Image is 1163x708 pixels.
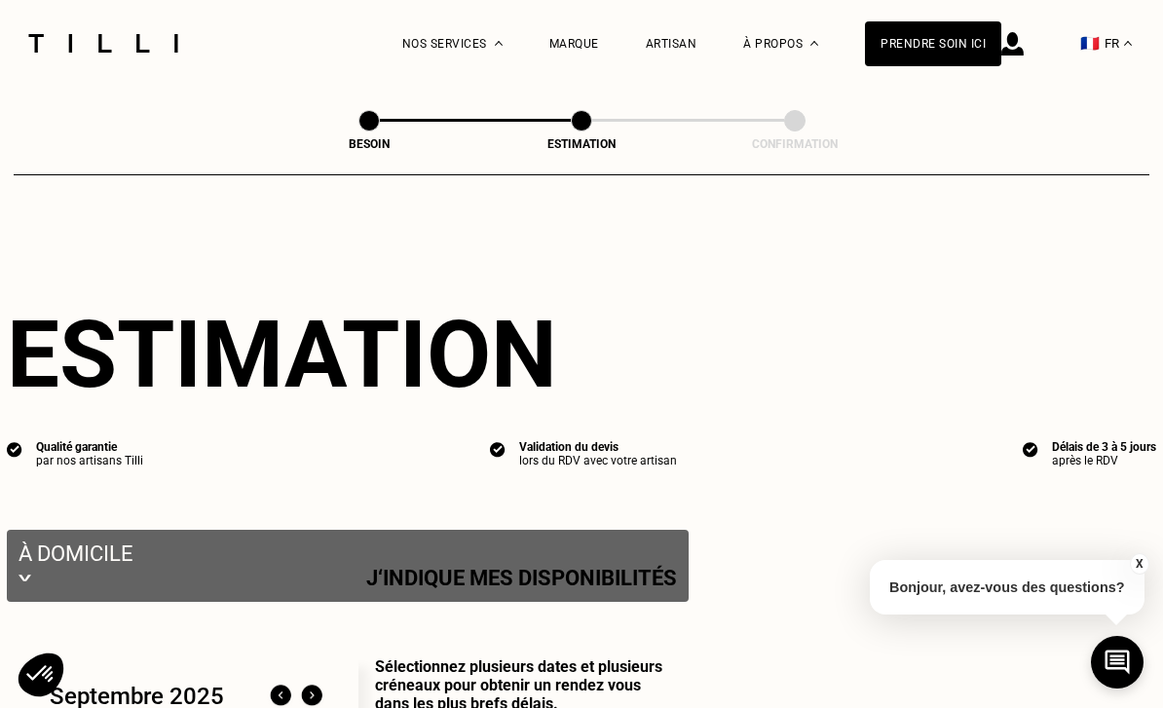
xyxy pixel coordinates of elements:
img: menu déroulant [1124,41,1132,46]
button: X [1129,553,1148,575]
div: Qualité garantie [36,440,143,454]
div: Estimation [484,137,679,151]
div: Délais de 3 à 5 jours [1052,440,1156,454]
img: Menu déroulant à propos [810,41,818,46]
div: Validation du devis [519,440,677,454]
div: Besoin [272,137,467,151]
img: Logo du service de couturière Tilli [21,34,185,53]
p: J‘indique mes disponibilités [366,566,677,590]
img: icon list info [490,440,506,458]
div: lors du RDV avec votre artisan [519,454,677,467]
a: Artisan [646,37,697,51]
div: par nos artisans Tilli [36,454,143,467]
img: svg+xml;base64,PHN2ZyB3aWR0aD0iMjIiIGhlaWdodD0iMTEiIHZpZXdCb3g9IjAgMCAyMiAxMSIgZmlsbD0ibm9uZSIgeG... [19,566,31,590]
p: Bonjour, avez-vous des questions? [870,560,1144,615]
div: après le RDV [1052,454,1156,467]
img: icon list info [7,440,22,458]
div: Confirmation [697,137,892,151]
p: À domicile [19,541,677,566]
span: 🇫🇷 [1080,34,1100,53]
img: icône connexion [1001,32,1024,56]
img: Menu déroulant [495,41,503,46]
a: Marque [549,37,599,51]
img: icon list info [1023,440,1038,458]
a: Prendre soin ici [865,21,1001,66]
div: Estimation [7,300,1156,409]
